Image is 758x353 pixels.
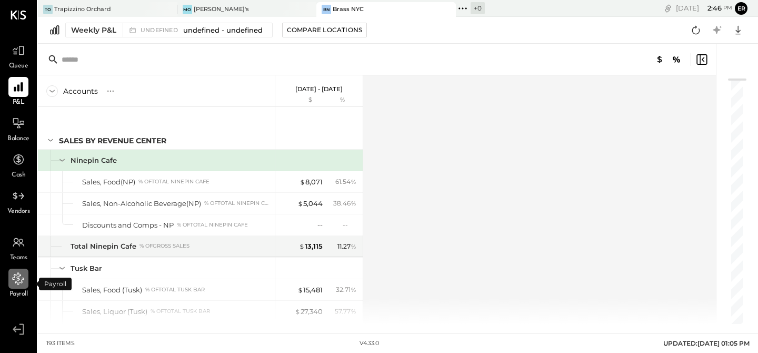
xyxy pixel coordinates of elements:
div: 38.46 [333,199,356,208]
div: Sales, Liquor (Tusk) [82,307,147,317]
div: copy link [663,3,673,14]
span: $ [299,242,305,250]
span: % [351,285,356,293]
div: + 0 [471,2,485,14]
div: Trapizzino Orchard [54,5,111,14]
span: % [351,177,356,185]
div: -- [343,220,356,229]
div: [PERSON_NAME]'s [194,5,249,14]
div: % of Total Tusk Bar [145,286,205,293]
span: undefined [141,27,181,33]
div: Tusk Bar [71,263,102,273]
span: $ [297,199,303,208]
div: Brass NYC [333,5,364,14]
div: Weekly P&L [71,25,116,35]
div: 61.54 [335,177,356,187]
span: % [351,199,356,207]
span: Vendors [7,207,30,217]
a: Queue [1,41,36,71]
div: TO [43,5,53,14]
div: 8,071 [300,177,323,187]
a: Teams [1,232,36,263]
span: $ [295,307,301,316]
a: Cash [1,150,36,180]
div: % of GROSS SALES [139,242,189,250]
div: Sales, Food (Tusk) [82,285,142,295]
div: 13,115 [299,241,323,251]
p: [DATE] - [DATE] [295,85,343,93]
div: Discounts and Comps - NP [82,220,174,230]
div: v 4.33.0 [360,339,379,348]
div: % of Total Ninepin Cafe [204,200,271,207]
div: 57.77 [335,307,356,316]
span: Teams [10,253,27,263]
span: Cash [12,171,25,180]
span: % [351,307,356,315]
a: Balance [1,113,36,144]
span: $ [300,178,305,186]
div: % of Total Ninepin Cafe [177,221,248,229]
div: Sales, Non-Alcoholic Beverage(NP) [82,199,201,209]
div: Payroll [39,278,72,290]
span: Payroll [9,290,28,299]
span: undefined - undefined [183,25,263,35]
button: er [735,2,747,15]
div: Ninepin Cafe [71,155,117,165]
div: 5,044 [297,199,323,209]
div: 27,340 [295,307,323,317]
span: $ [297,286,303,294]
button: Weekly P&L undefinedundefined - undefined [65,23,273,37]
div: [DATE] [676,3,732,13]
div: BN [322,5,331,14]
div: 193 items [46,339,75,348]
div: 11.27 [337,242,356,251]
a: Payroll [1,269,36,299]
div: % [325,96,360,104]
div: Sales, Food(NP) [82,177,135,187]
span: P&L [13,98,25,107]
div: 15,481 [297,285,323,295]
div: Total Ninepin Cafe [71,241,136,251]
span: 2 : 46 [701,3,722,13]
a: Vendors [1,186,36,217]
div: Accounts [63,86,98,96]
span: pm [723,4,732,12]
button: Compare Locations [282,23,367,37]
div: $ [281,96,323,104]
a: P&L [1,77,36,107]
div: % of Total Ninepin Cafe [138,178,210,185]
span: UPDATED: [DATE] 01:05 PM [663,339,750,347]
div: Compare Locations [287,25,362,34]
div: % of Total Tusk Bar [151,308,210,315]
span: Balance [7,134,29,144]
span: % [351,242,356,250]
div: -- [317,220,323,230]
div: Mo [183,5,192,14]
div: Sales by Revenue Center [59,135,166,146]
div: 32.71 [336,285,356,295]
span: Queue [9,62,28,71]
